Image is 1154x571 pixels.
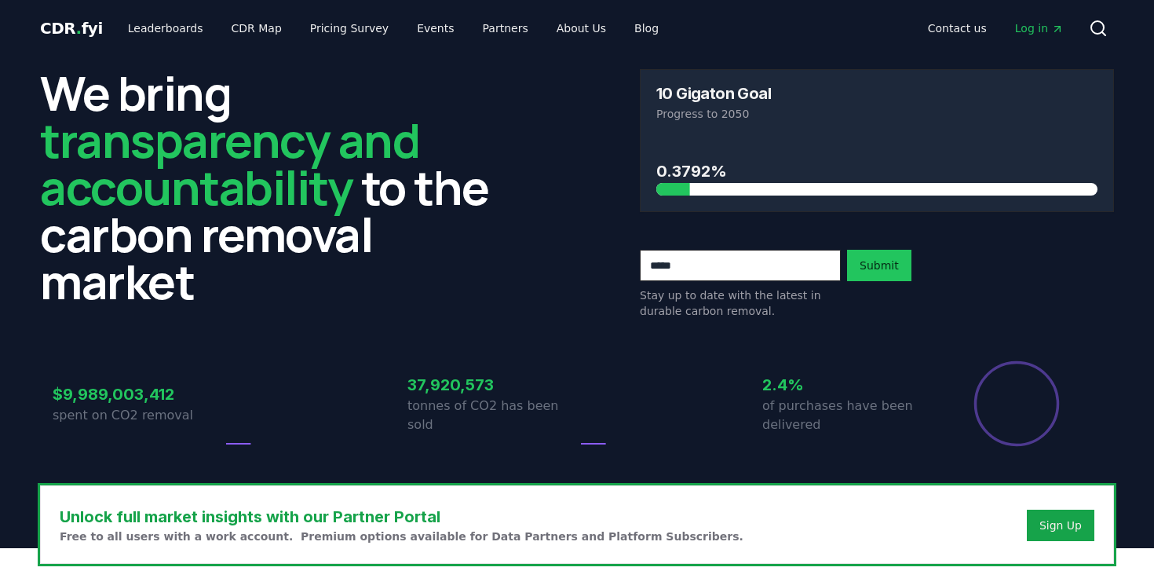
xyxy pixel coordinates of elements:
[915,14,999,42] a: Contact us
[470,14,541,42] a: Partners
[1002,14,1076,42] a: Log in
[40,69,514,305] h2: We bring to the carbon removal market
[1015,20,1064,36] span: Log in
[407,397,577,434] p: tonnes of CO2 has been sold
[1039,518,1082,533] a: Sign Up
[640,287,841,319] p: Stay up to date with the latest in durable carbon removal.
[76,19,82,38] span: .
[915,14,1076,42] nav: Main
[40,108,419,219] span: transparency and accountability
[115,14,671,42] nav: Main
[544,14,619,42] a: About Us
[656,86,771,101] h3: 10 Gigaton Goal
[407,373,577,397] h3: 37,920,573
[847,250,911,281] button: Submit
[656,106,1097,122] p: Progress to 2050
[40,17,103,39] a: CDR.fyi
[53,382,222,406] h3: $9,989,003,412
[115,14,216,42] a: Leaderboards
[60,529,743,544] p: Free to all users with a work account. Premium options available for Data Partners and Platform S...
[404,14,466,42] a: Events
[40,19,103,38] span: CDR fyi
[298,14,401,42] a: Pricing Survey
[762,397,932,434] p: of purchases have been delivered
[1027,510,1094,541] button: Sign Up
[762,373,932,397] h3: 2.4%
[219,14,294,42] a: CDR Map
[60,505,743,529] h3: Unlock full market insights with our Partner Portal
[656,159,1097,183] h3: 0.3792%
[973,360,1061,448] div: Percentage of sales delivered
[53,406,222,425] p: spent on CO2 removal
[622,14,671,42] a: Blog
